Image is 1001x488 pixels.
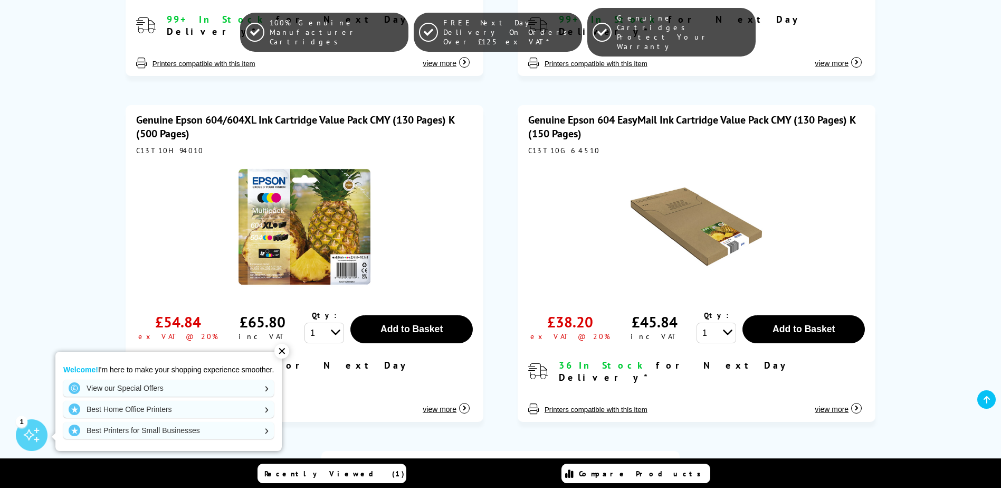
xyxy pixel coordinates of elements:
button: view more [420,394,473,414]
button: Add to Basket [742,315,865,343]
div: ✕ [274,344,289,359]
span: Genuine Cartridges Protect Your Warranty [617,13,750,51]
a: View our Special Offers [63,380,274,397]
div: C13T10H94010 [136,146,473,155]
div: £65.80 [240,312,285,332]
span: Add to Basket [773,324,835,334]
a: Best Printers for Small Businesses [63,422,274,439]
span: Qty: [312,311,337,320]
a: Best Home Office Printers [63,401,274,418]
a: Genuine Epson 604 EasyMail Ink Cartridge Value Pack CMY (130 Pages) K (150 Pages) [528,113,855,140]
div: £54.84 [155,312,201,332]
button: view more [812,394,865,414]
span: Add to Basket [380,324,443,334]
span: view more [423,405,456,414]
button: Add to Basket [350,315,473,343]
a: Genuine Epson 604/604XL Ink Cartridge Value Pack CMY (130 Pages) K (500 Pages) [136,113,454,140]
span: Qty: [704,311,729,320]
a: Compare Products [561,464,710,483]
span: 100% Genuine Manufacturer Cartridges [270,18,403,46]
strong: Welcome! [63,365,98,374]
div: £45.84 [632,312,678,332]
span: for Next Day Delivery* [167,359,411,383]
button: Printers compatible with this item [541,405,651,414]
div: C13T10G64510 [528,146,865,155]
div: ex VAT @ 20% [138,332,218,341]
div: £38.20 [547,312,593,332]
span: FREE Next Day Delivery On Orders Over £125 ex VAT* [443,18,577,46]
div: 1 [16,416,27,427]
img: Epson 604 EasyMail Ink Cartridge Value Pack CMY (130 Pages) K (150 Pages) [631,161,762,293]
span: Compare Products [579,469,707,478]
div: inc VAT [631,332,679,341]
span: for Next Day Delivery* [559,359,790,383]
img: Epson 604/604XL Ink Cartridge Value Pack CMY (130 Pages) K (500 Pages) [239,161,370,293]
span: Recently Viewed (1) [264,469,405,478]
span: view more [815,405,849,414]
a: Recently Viewed (1) [258,464,406,483]
div: ex VAT @ 20% [530,332,610,341]
p: I'm here to make your shopping experience smoother. [63,365,274,374]
span: 36 In Stock [559,359,647,371]
div: inc VAT [239,332,287,341]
